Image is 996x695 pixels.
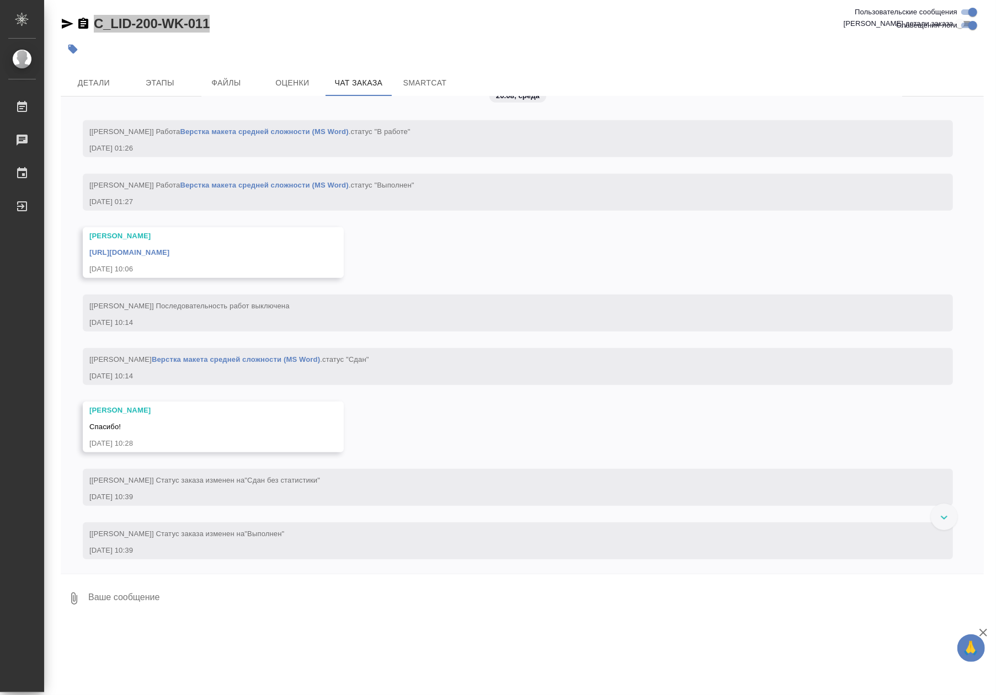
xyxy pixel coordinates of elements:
[244,530,284,538] span: "Выполнен"
[134,76,187,90] span: Этапы
[67,76,120,90] span: Детали
[89,127,411,136] span: [[PERSON_NAME]] Работа .
[89,302,290,310] span: [[PERSON_NAME]] Последовательность работ выключена
[89,423,121,431] span: Спасибо!
[244,476,320,484] span: "Сдан без статистики"
[89,476,320,484] span: [[PERSON_NAME]] Статус заказа изменен на
[351,127,411,136] span: статус "В работе"
[351,181,414,189] span: статус "Выполнен"
[89,317,914,328] div: [DATE] 10:14
[180,181,348,189] a: Верстка макета средней сложности (MS Word)
[962,637,981,660] span: 🙏
[855,7,957,18] span: Пользовательские сообщения
[89,371,914,382] div: [DATE] 10:14
[152,355,320,363] a: Верстка макета средней сложности (MS Word)
[61,37,85,61] button: Добавить тэг
[89,181,414,189] span: [[PERSON_NAME]] Работа .
[89,355,369,363] span: [[PERSON_NAME] .
[89,491,914,502] div: [DATE] 10:39
[266,76,319,90] span: Оценки
[89,405,305,416] div: [PERSON_NAME]
[844,18,954,29] span: [PERSON_NAME] детали заказа
[89,438,305,449] div: [DATE] 10:28
[89,545,914,556] div: [DATE] 10:39
[89,196,914,207] div: [DATE] 01:27
[77,17,90,30] button: Скопировать ссылку
[398,76,451,90] span: SmartCat
[200,76,253,90] span: Файлы
[322,355,369,363] span: статус "Сдан"
[957,634,985,662] button: 🙏
[94,16,210,31] a: C_LID-200-WK-011
[332,76,385,90] span: Чат заказа
[89,231,305,242] div: [PERSON_NAME]
[89,248,169,256] a: [URL][DOMAIN_NAME]
[61,17,74,30] button: Скопировать ссылку для ЯМессенджера
[89,143,914,154] div: [DATE] 01:26
[180,127,348,136] a: Верстка макета средней сложности (MS Word)
[89,530,284,538] span: [[PERSON_NAME]] Статус заказа изменен на
[896,20,957,31] span: Оповещения-логи
[89,264,305,275] div: [DATE] 10:06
